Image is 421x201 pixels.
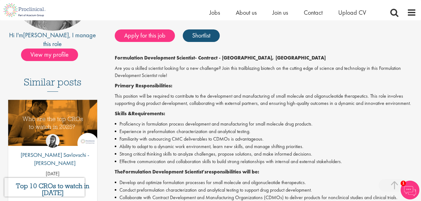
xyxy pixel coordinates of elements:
strong: responsibilities will be: [207,168,259,175]
p: [DATE] [8,170,97,178]
iframe: reCAPTCHA [4,178,85,197]
strong: Requirements: [132,110,165,117]
span: View my profile [21,49,78,61]
p: This position will be required to contribute to the development and manufacturing of small molecu... [115,93,416,107]
strong: Formulation Development Scientist [115,54,195,61]
img: Top 10 CROs 2025 | Proclinical [8,100,97,146]
li: Familiarity with outsourcing CMC deliverables to CDMOs is advantageous. [115,135,416,143]
strong: - Contract - [GEOGRAPHIC_DATA], [GEOGRAPHIC_DATA] [195,54,326,61]
a: Upload CV [338,8,366,17]
a: View my profile [21,50,84,58]
strong: Primary Responsibilities: [115,82,172,89]
li: Experience in preformulation characterization and analytical testing. [115,128,416,135]
img: Chatbot [401,181,419,199]
a: [PERSON_NAME] [23,31,69,39]
strong: Skills & [115,110,132,117]
a: Shortlist [183,29,220,42]
h3: Similar posts [24,77,82,92]
div: Hi I'm , I manage this role [5,31,101,49]
li: Conduct preformulation characterization and analytical testing to support drug product development. [115,186,416,194]
li: Effective communication and collaboration skills to build strong relationships with internal and ... [115,158,416,165]
li: Proficiency in formulation process development and manufacturing for small molecule drug products. [115,120,416,128]
li: Develop and optimize formulation processes for small molecule and oligonucleotide therapeutics. [115,179,416,186]
a: Link to a post [8,100,97,155]
a: Jobs [209,8,220,17]
a: Theodora Savlovschi - Wicks [PERSON_NAME] Savlovschi - [PERSON_NAME] [8,134,97,170]
a: About us [236,8,257,17]
li: Strong critical thinking skills to analyze challenges, propose solutions, and make informed decis... [115,150,416,158]
strong: The [115,168,123,175]
p: [PERSON_NAME] Savlovschi - [PERSON_NAME] [8,151,97,167]
a: Apply for this job [115,29,175,42]
a: Contact [304,8,323,17]
p: Are you a skilled scientist looking for a new challenge? Join this trailblazing biotech on the cu... [115,65,416,79]
strong: Formulation Development Scientist's [123,168,207,175]
span: 1 [401,181,406,186]
li: Ability to adapt to a dynamic work environment, learn new skills, and manage shifting priorities. [115,143,416,150]
img: Theodora Savlovschi - Wicks [46,134,60,148]
a: Join us [272,8,288,17]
